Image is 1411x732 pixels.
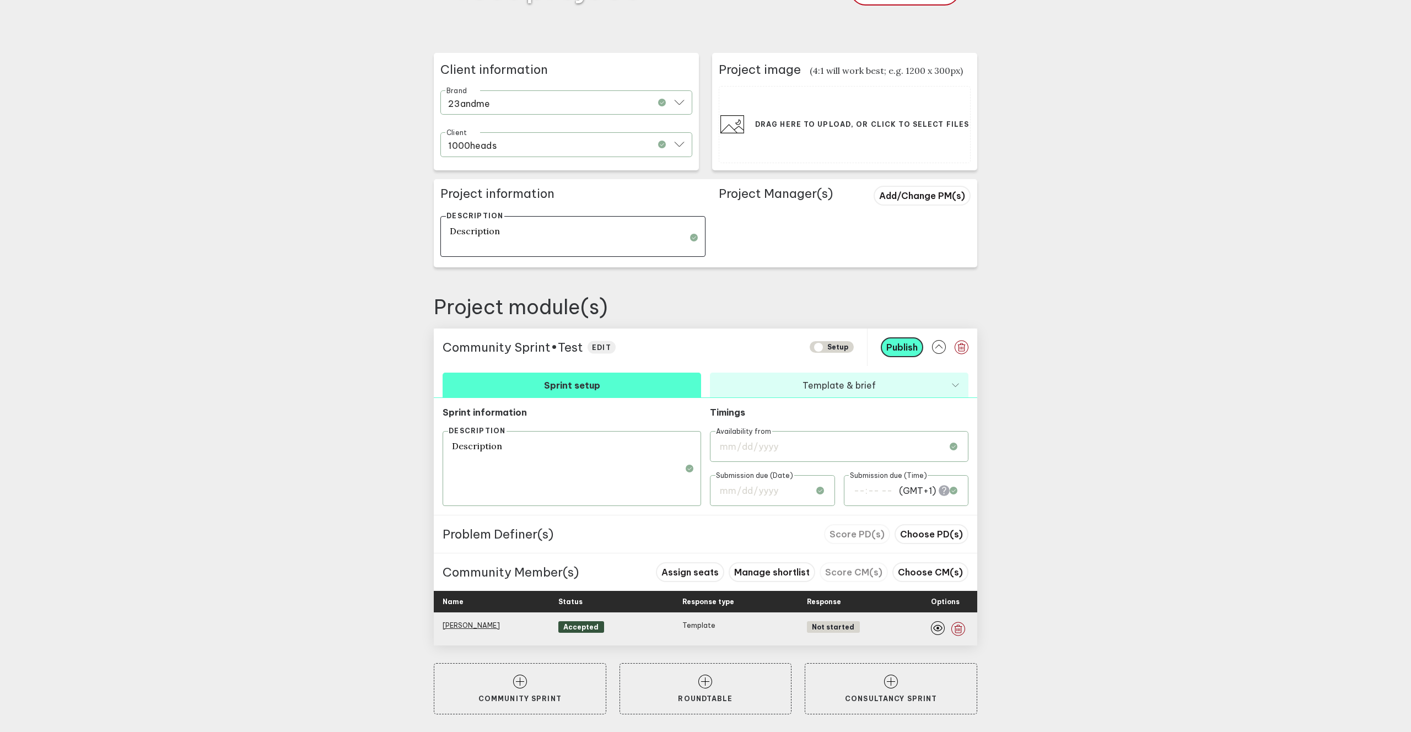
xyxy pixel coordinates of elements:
span: ( GMT+1 ) [899,485,936,496]
textarea: Description [443,431,701,506]
span: Publish [886,342,918,353]
button: Consultancy Sprint [805,663,977,715]
span: Test [558,340,583,355]
button: Open [674,90,685,114]
button: edit [588,341,616,353]
button: Choose PD(s) [895,524,968,544]
button: Manage shortlist [729,562,815,582]
button: Template & brief [710,373,968,397]
h2: Project information [440,186,705,207]
div: Template [682,621,798,637]
div: Response [807,591,923,612]
p: Drag here to upload, or click to select files [755,120,969,128]
p: Problem Definer(s) [443,526,553,542]
h2: Client information [440,62,692,77]
h3: Project Manager(s) [719,186,860,207]
p: Roundtable [638,695,774,703]
p: Timings [710,407,835,418]
label: Client [446,128,467,137]
button: Community Sprint [434,663,606,715]
span: Not started [807,621,860,633]
label: Description [446,212,504,220]
a: [PERSON_NAME] [443,621,500,629]
div: Response type [682,591,798,612]
span: Choose CM(s) [898,567,963,578]
span: Community Sprint • [443,340,558,355]
textarea: Description [440,216,705,257]
button: Roundtable [620,663,792,715]
p: (4:1 will work best; e.g. 1200 x 300px) [810,65,963,76]
span: Choose PD(s) [900,529,963,540]
button: Publish [881,337,923,357]
label: Description [448,427,507,435]
div: Name [443,591,550,612]
span: Accepted [558,621,604,633]
label: Brand [446,86,467,94]
span: Submission due (Date) [715,471,794,479]
p: Sprint information [443,407,701,418]
button: Open [674,133,685,157]
span: SETUP [810,341,854,353]
button: Add/Change PM(s) [874,186,971,206]
p: Community Member(s) [443,564,579,580]
span: Add/Change PM(s) [879,190,965,201]
button: Sprint setup [443,373,701,397]
h2: Project image [719,62,801,77]
p: Consultancy Sprint [823,695,959,703]
span: Manage shortlist [734,567,810,578]
button: Choose CM(s) [892,562,968,582]
span: Availability from [715,427,772,435]
span: Assign seats [661,567,719,578]
div: Status [558,591,674,612]
h2: Project module(s) [434,294,977,320]
div: Options [931,591,960,612]
p: Community Sprint [452,695,588,703]
button: Assign seats [656,562,724,582]
span: Submission due (Time) [849,471,928,479]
